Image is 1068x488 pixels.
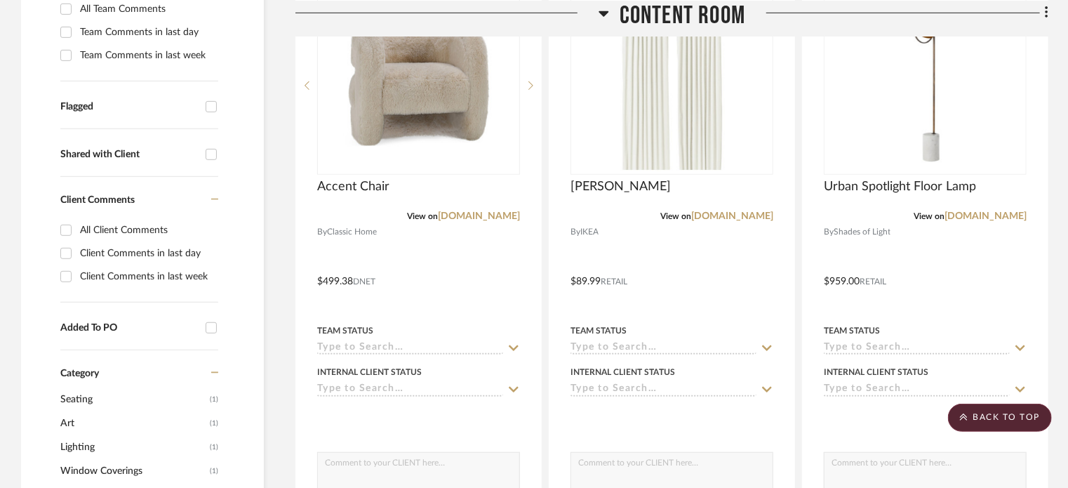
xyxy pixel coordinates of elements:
[80,242,215,265] div: Client Comments in last day
[210,436,218,459] span: (1)
[317,324,373,337] div: Team Status
[60,435,206,459] span: Lighting
[834,225,890,239] span: Shades of Light
[570,366,675,378] div: Internal Client Status
[60,101,199,113] div: Flagged
[60,411,206,435] span: Art
[80,21,215,44] div: Team Comments in last day
[570,324,627,337] div: Team Status
[327,225,377,239] span: Classic Home
[80,44,215,67] div: Team Comments in last week
[824,383,1010,397] input: Type to Search…
[948,404,1052,432] scroll-to-top-button: BACK TO TOP
[570,225,580,239] span: By
[80,219,215,242] div: All Client Comments
[210,460,218,482] span: (1)
[691,211,773,221] a: [DOMAIN_NAME]
[60,368,99,380] span: Category
[438,211,520,221] a: [DOMAIN_NAME]
[210,388,218,411] span: (1)
[317,383,503,397] input: Type to Search…
[317,179,389,194] span: Accent Chair
[580,225,599,239] span: IKEA
[60,149,199,161] div: Shared with Client
[407,212,438,220] span: View on
[317,225,327,239] span: By
[80,265,215,288] div: Client Comments in last week
[210,412,218,435] span: (1)
[570,383,756,397] input: Type to Search…
[570,179,671,194] span: [PERSON_NAME]
[824,225,834,239] span: By
[60,195,135,205] span: Client Comments
[60,322,199,334] div: Added To PO
[914,212,944,220] span: View on
[60,459,206,483] span: Window Coverings
[317,342,503,355] input: Type to Search…
[824,366,928,378] div: Internal Client Status
[60,388,206,411] span: Seating
[944,211,1027,221] a: [DOMAIN_NAME]
[660,212,691,220] span: View on
[317,366,422,378] div: Internal Client Status
[824,342,1010,355] input: Type to Search…
[824,179,976,194] span: Urban Spotlight Floor Lamp
[824,324,880,337] div: Team Status
[570,342,756,355] input: Type to Search…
